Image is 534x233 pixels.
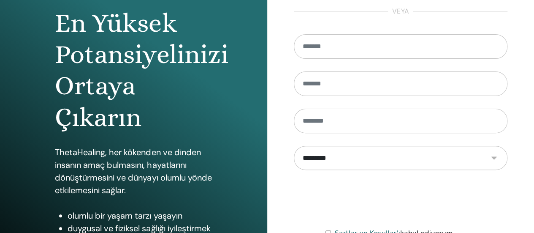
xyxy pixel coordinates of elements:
[68,210,182,221] font: olumlu bir yaşam tarzı yaşayın
[392,7,409,16] font: veya
[336,183,465,216] iframe: reCAPTCHA
[55,147,211,196] font: ThetaHealing, her kökenden ve dinden insanın amaç bulmasını, hayatlarını dönüştürmesini ve dünyay...
[55,8,228,132] font: En Yüksek Potansiyelinizi Ortaya Çıkarın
